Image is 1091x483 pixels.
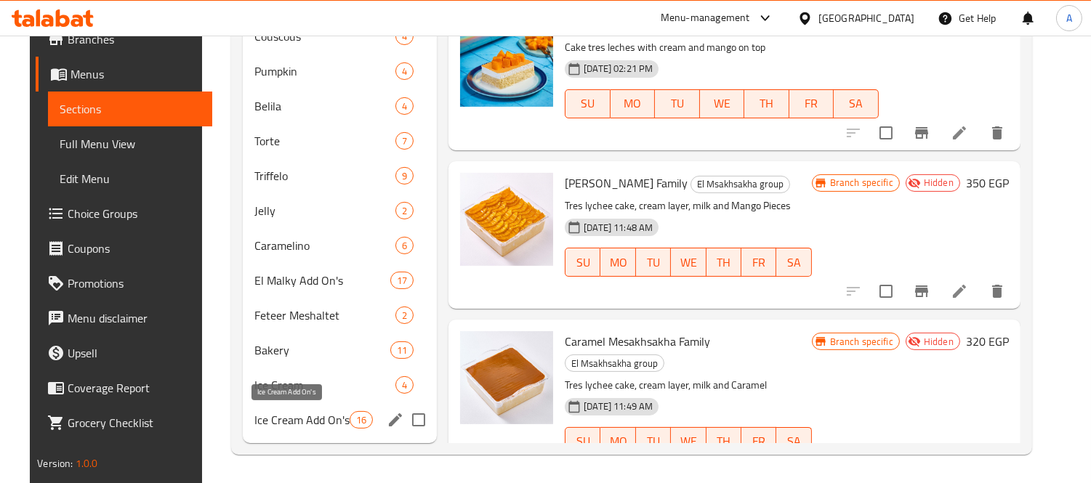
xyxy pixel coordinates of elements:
[578,221,659,235] span: [DATE] 11:48 AM
[904,274,939,309] button: Branch-specific-item
[395,97,414,115] div: items
[254,167,395,184] span: Triffelo
[741,427,776,456] button: FR
[48,92,212,126] a: Sections
[60,100,201,118] span: Sections
[824,335,899,349] span: Branch specific
[395,376,414,394] div: items
[691,176,789,192] span: El Msakhsakha group
[700,89,745,118] button: WE
[68,309,201,327] span: Menu disclaimer
[904,115,939,150] button: Branch-specific-item
[706,248,741,277] button: TH
[606,252,629,273] span: MO
[600,427,635,456] button: MO
[600,248,635,277] button: MO
[254,307,395,324] div: Feteer Meshaltet
[1066,10,1072,26] span: A
[254,202,395,219] span: Jelly
[390,272,414,289] div: items
[60,135,201,153] span: Full Menu View
[385,409,406,431] button: edit
[36,22,212,57] a: Branches
[661,9,750,27] div: Menu-management
[396,309,413,322] span: 2
[565,248,600,277] button: SU
[712,431,736,452] span: TH
[571,431,595,452] span: SU
[243,193,438,228] div: Jelly2
[750,93,784,114] span: TH
[747,252,770,273] span: FR
[254,97,395,115] span: Belila
[254,132,395,150] span: Torte
[71,65,201,83] span: Menus
[565,38,878,57] p: Cake tres leches with cream and mango on top
[671,248,706,277] button: WE
[460,331,553,424] img: Caramel Mesakhsakha Family
[606,431,629,452] span: MO
[706,93,739,114] span: WE
[980,274,1015,309] button: delete
[36,196,212,231] a: Choice Groups
[254,237,395,254] span: Caramelino
[390,341,414,359] div: items
[254,272,390,289] span: El Malky Add On's
[795,93,829,114] span: FR
[661,93,694,114] span: TU
[636,427,671,456] button: TU
[395,307,414,324] div: items
[60,170,201,187] span: Edit Menu
[611,89,656,118] button: MO
[36,405,212,440] a: Grocery Checklist
[48,126,212,161] a: Full Menu View
[243,333,438,368] div: Bakery11
[395,237,414,254] div: items
[254,341,390,359] span: Bakery
[36,370,212,405] a: Coverage Report
[966,331,1009,352] h6: 320 EGP
[824,176,899,190] span: Branch specific
[76,454,98,473] span: 1.0.0
[776,427,811,456] button: SA
[571,252,595,273] span: SU
[871,118,901,148] span: Select to update
[391,344,413,357] span: 11
[243,368,438,402] div: Ice Cream4
[396,169,413,183] span: 9
[243,402,438,437] div: Ice Cream Add On's16edit
[68,379,201,397] span: Coverage Report
[48,161,212,196] a: Edit Menu
[68,275,201,292] span: Promotions
[789,89,834,118] button: FR
[396,204,413,218] span: 2
[834,89,879,118] button: SA
[951,283,968,300] a: Edit menu item
[254,411,350,429] span: Ice Cream Add On's
[396,134,413,148] span: 7
[396,239,413,253] span: 6
[578,399,659,413] span: [DATE] 11:49 AM
[254,376,395,394] span: Ice Cream
[951,124,968,142] a: Edit menu item
[712,252,736,273] span: TH
[243,89,438,123] div: Belila4
[68,205,201,222] span: Choice Groups
[254,62,395,80] span: Pumpkin
[243,263,438,298] div: El Malky Add On's17
[36,231,212,266] a: Coupons
[36,57,212,92] a: Menus
[37,454,73,473] span: Version:
[818,10,914,26] div: [GEOGRAPHIC_DATA]
[782,431,805,452] span: SA
[460,173,553,266] img: Mango Mesakhsakha Family
[395,202,414,219] div: items
[747,431,770,452] span: FR
[565,355,664,372] span: El Msakhsakha group
[706,427,741,456] button: TH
